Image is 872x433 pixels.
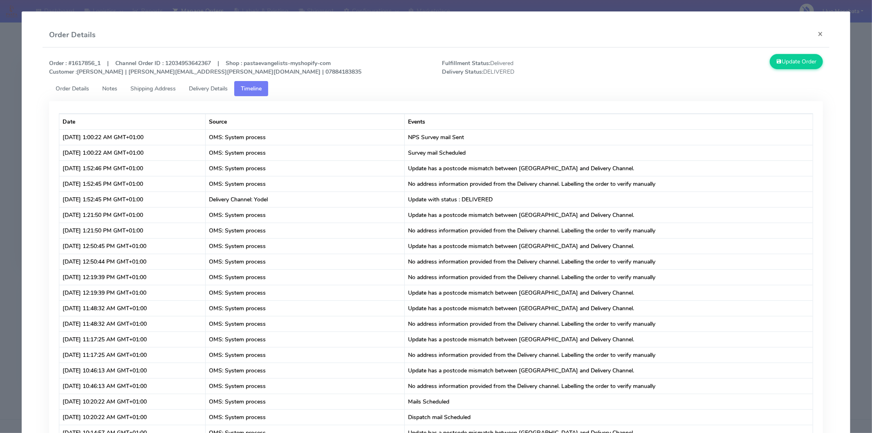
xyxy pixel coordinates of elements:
td: OMS: System process [206,332,405,347]
button: Close [811,23,829,45]
td: OMS: System process [206,316,405,332]
span: Shipping Address [130,85,176,92]
td: OMS: System process [206,363,405,378]
td: OMS: System process [206,269,405,285]
td: [DATE] 12:19:39 PM GMT+01:00 [59,269,206,285]
td: No address information provided from the Delivery channel. Labelling the order to verify manually [405,223,813,238]
ul: Tabs [49,81,823,96]
td: OMS: System process [206,176,405,192]
td: [DATE] 11:48:32 AM GMT+01:00 [59,300,206,316]
td: [DATE] 12:50:45 PM GMT+01:00 [59,238,206,254]
td: Update has a postcode mismatch between [GEOGRAPHIC_DATA] and Delivery Channel. [405,285,813,300]
td: OMS: System process [206,378,405,394]
td: [DATE] 1:00:22 AM GMT+01:00 [59,145,206,160]
td: No address information provided from the Delivery channel. Labelling the order to verify manually [405,254,813,269]
th: Source [206,114,405,129]
td: Update has a postcode mismatch between [GEOGRAPHIC_DATA] and Delivery Channel. [405,363,813,378]
th: Date [59,114,206,129]
td: No address information provided from the Delivery channel. Labelling the order to verify manually [405,316,813,332]
td: No address information provided from the Delivery channel. Labelling the order to verify manually [405,176,813,192]
h4: Order Details [49,29,96,41]
td: [DATE] 11:17:25 AM GMT+01:00 [59,347,206,363]
strong: Fulfillment Status: [442,59,490,67]
td: OMS: System process [206,145,405,160]
td: [DATE] 10:20:22 AM GMT+01:00 [59,409,206,425]
td: Update has a postcode mismatch between [GEOGRAPHIC_DATA] and Delivery Channel. [405,207,813,223]
td: [DATE] 10:46:13 AM GMT+01:00 [59,378,206,394]
td: [DATE] 11:48:32 AM GMT+01:00 [59,316,206,332]
td: OMS: System process [206,254,405,269]
span: Notes [102,85,117,92]
td: OMS: System process [206,238,405,254]
td: [DATE] 1:00:22 AM GMT+01:00 [59,129,206,145]
td: NPS Survey mail Sent [405,129,813,145]
td: Update has a postcode mismatch between [GEOGRAPHIC_DATA] and Delivery Channel. [405,160,813,176]
td: OMS: System process [206,347,405,363]
button: Update Order [770,54,823,69]
td: [DATE] 10:46:13 AM GMT+01:00 [59,363,206,378]
td: OMS: System process [206,409,405,425]
strong: Customer : [49,68,77,76]
span: Timeline [241,85,262,92]
td: [DATE] 1:52:45 PM GMT+01:00 [59,192,206,207]
td: [DATE] 1:52:45 PM GMT+01:00 [59,176,206,192]
td: [DATE] 1:21:50 PM GMT+01:00 [59,207,206,223]
td: [DATE] 12:19:39 PM GMT+01:00 [59,285,206,300]
td: Update with status : DELIVERED [405,192,813,207]
td: Update has a postcode mismatch between [GEOGRAPHIC_DATA] and Delivery Channel. [405,238,813,254]
td: [DATE] 1:21:50 PM GMT+01:00 [59,223,206,238]
td: No address information provided from the Delivery channel. Labelling the order to verify manually [405,378,813,394]
td: [DATE] 12:50:44 PM GMT+01:00 [59,254,206,269]
td: OMS: System process [206,394,405,409]
strong: Order : #1617856_1 | Channel Order ID : 12034953642367 | Shop : pastaevangelists-myshopify-com [P... [49,59,361,76]
th: Events [405,114,813,129]
td: OMS: System process [206,300,405,316]
span: Order Details [56,85,89,92]
td: Update has a postcode mismatch between [GEOGRAPHIC_DATA] and Delivery Channel. [405,300,813,316]
td: No address information provided from the Delivery channel. Labelling the order to verify manually [405,347,813,363]
td: OMS: System process [206,160,405,176]
td: [DATE] 1:52:46 PM GMT+01:00 [59,160,206,176]
td: Dispatch mail Scheduled [405,409,813,425]
strong: Delivery Status: [442,68,483,76]
td: Mails Scheduled [405,394,813,409]
span: Delivered DELIVERED [436,59,632,76]
td: OMS: System process [206,285,405,300]
td: [DATE] 10:20:22 AM GMT+01:00 [59,394,206,409]
td: OMS: System process [206,223,405,238]
td: Survey mail Scheduled [405,145,813,160]
td: Delivery Channel: Yodel [206,192,405,207]
td: OMS: System process [206,129,405,145]
span: Delivery Details [189,85,228,92]
td: No address information provided from the Delivery channel. Labelling the order to verify manually [405,269,813,285]
td: [DATE] 11:17:25 AM GMT+01:00 [59,332,206,347]
td: OMS: System process [206,207,405,223]
td: Update has a postcode mismatch between [GEOGRAPHIC_DATA] and Delivery Channel. [405,332,813,347]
